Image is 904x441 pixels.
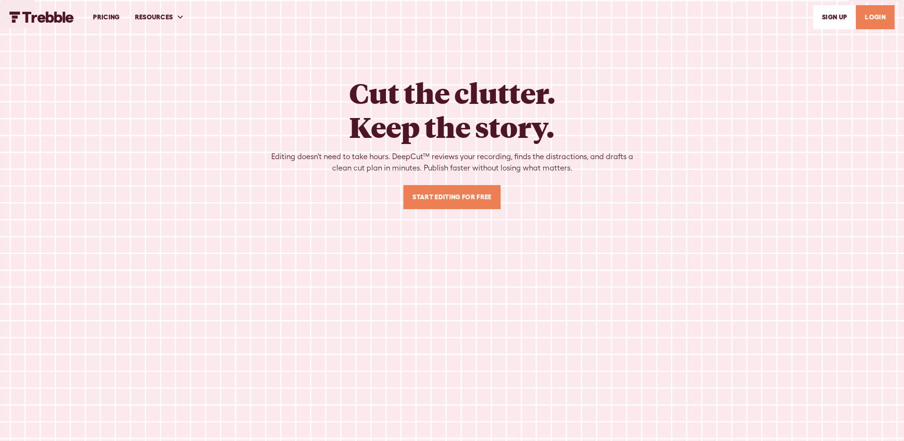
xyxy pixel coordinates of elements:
div: Editing doesn’t need to take hours. DeepCut™ reviews your recording, finds the distractions, and ... [271,151,633,174]
div: RESOURCES [127,1,192,34]
a: PRICING [85,1,127,34]
a: LOGIN [856,5,895,29]
a: Start Editing For Free [403,185,500,209]
a: home [9,11,74,23]
a: SIGn UP [813,5,856,29]
img: Trebble FM Logo [9,11,74,23]
div: RESOURCES [135,12,173,22]
h1: Cut the clutter. Keep the story. [349,76,555,144]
